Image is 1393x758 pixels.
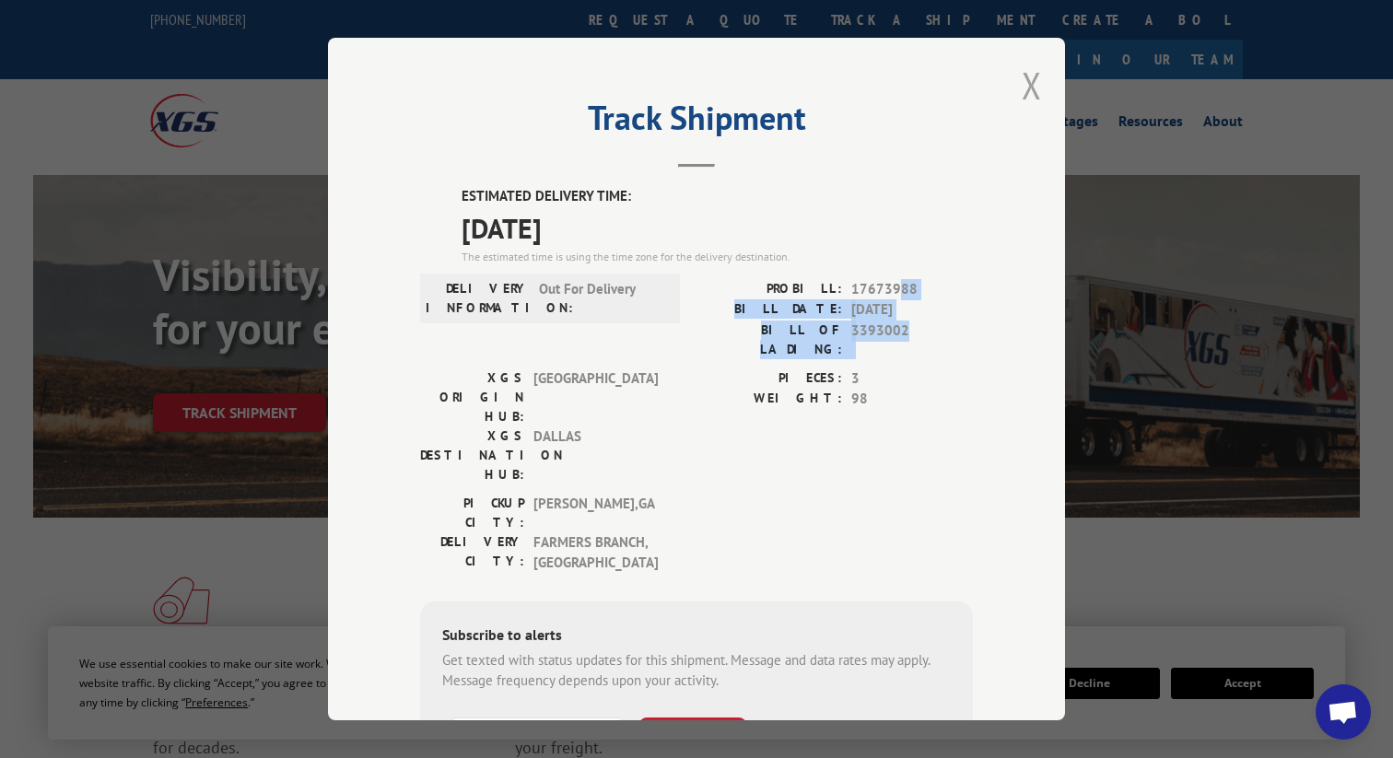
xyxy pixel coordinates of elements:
[420,368,524,426] label: XGS ORIGIN HUB:
[462,207,973,249] span: [DATE]
[639,717,746,756] button: SUBSCRIBE
[696,321,842,359] label: BILL OF LADING:
[851,389,973,410] span: 98
[851,368,973,390] span: 3
[533,368,658,426] span: [GEOGRAPHIC_DATA]
[1316,684,1371,740] div: Open chat
[851,321,973,359] span: 3393002
[851,299,973,321] span: [DATE]
[420,105,973,140] h2: Track Shipment
[1022,61,1042,110] button: Close modal
[696,368,842,390] label: PIECES:
[696,299,842,321] label: BILL DATE:
[450,717,625,756] input: Phone Number
[696,279,842,300] label: PROBILL:
[420,494,524,532] label: PICKUP CITY:
[462,249,973,265] div: The estimated time is using the time zone for the delivery destination.
[426,279,530,318] label: DELIVERY INFORMATION:
[533,494,658,532] span: [PERSON_NAME] , GA
[696,389,842,410] label: WEIGHT:
[420,426,524,484] label: XGS DESTINATION HUB:
[533,426,658,484] span: DALLAS
[420,532,524,574] label: DELIVERY CITY:
[533,532,658,574] span: FARMERS BRANCH , [GEOGRAPHIC_DATA]
[442,624,951,650] div: Subscribe to alerts
[442,650,951,692] div: Get texted with status updates for this shipment. Message and data rates may apply. Message frequ...
[539,279,663,318] span: Out For Delivery
[462,186,973,207] label: ESTIMATED DELIVERY TIME:
[851,279,973,300] span: 17673988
